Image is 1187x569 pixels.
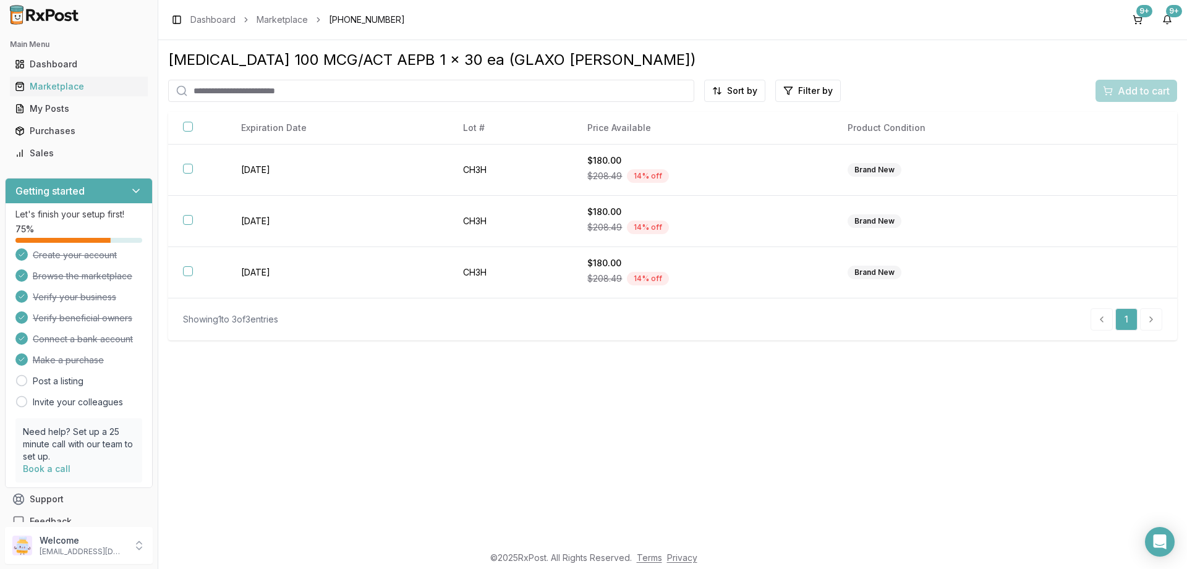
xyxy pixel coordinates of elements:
[15,125,143,137] div: Purchases
[848,214,901,228] div: Brand New
[5,510,153,533] button: Feedback
[33,291,116,303] span: Verify your business
[1115,308,1138,331] a: 1
[5,99,153,119] button: My Posts
[10,142,148,164] a: Sales
[15,80,143,93] div: Marketplace
[15,208,142,221] p: Let's finish your setup first!
[40,534,126,547] p: Welcome
[33,396,123,408] a: Invite your colleagues
[1157,10,1177,30] button: 9+
[40,547,126,557] p: [EMAIL_ADDRESS][DOMAIN_NAME]
[33,375,83,387] a: Post a listing
[23,463,70,474] a: Book a call
[226,196,449,247] td: [DATE]
[30,515,72,528] span: Feedback
[5,5,84,25] img: RxPost Logo
[5,121,153,141] button: Purchases
[848,163,901,177] div: Brand New
[1136,5,1152,17] div: 9+
[448,247,572,298] td: CH3H
[448,145,572,196] td: CH3H
[667,552,697,563] a: Privacy
[33,270,132,282] span: Browse the marketplace
[190,14,236,26] a: Dashboard
[775,80,841,102] button: Filter by
[33,312,132,324] span: Verify beneficial owners
[226,145,449,196] td: [DATE]
[15,147,143,159] div: Sales
[627,272,669,285] div: 14 % off
[572,112,833,145] th: Price Available
[15,103,143,115] div: My Posts
[627,221,669,234] div: 14 % off
[10,120,148,142] a: Purchases
[798,85,833,97] span: Filter by
[15,223,34,235] span: 75 %
[5,54,153,74] button: Dashboard
[637,552,662,563] a: Terms
[1091,308,1162,331] nav: pagination
[15,183,85,198] h3: Getting started
[727,85,757,97] span: Sort by
[627,169,669,183] div: 14 % off
[587,206,818,218] div: $180.00
[226,112,449,145] th: Expiration Date
[1128,10,1147,30] button: 9+
[10,75,148,98] a: Marketplace
[587,272,622,285] span: $208.49
[12,536,32,555] img: User avatar
[33,333,133,345] span: Connect a bank account
[587,154,818,167] div: $180.00
[23,426,135,463] p: Need help? Set up a 25 minute call with our team to set up.
[33,354,104,366] span: Make a purchase
[848,266,901,279] div: Brand New
[10,53,148,75] a: Dashboard
[257,14,308,26] a: Marketplace
[1145,527,1175,557] div: Open Intercom Messenger
[587,221,622,234] span: $208.49
[5,77,153,96] button: Marketplace
[33,249,117,261] span: Create your account
[190,14,405,26] nav: breadcrumb
[226,247,449,298] td: [DATE]
[5,488,153,510] button: Support
[448,112,572,145] th: Lot #
[10,98,148,120] a: My Posts
[704,80,765,102] button: Sort by
[1166,5,1182,17] div: 9+
[5,143,153,163] button: Sales
[833,112,1084,145] th: Product Condition
[587,170,622,182] span: $208.49
[587,257,818,269] div: $180.00
[329,14,405,26] span: [PHONE_NUMBER]
[10,40,148,49] h2: Main Menu
[183,313,278,326] div: Showing 1 to 3 of 3 entries
[168,50,1177,70] div: [MEDICAL_DATA] 100 MCG/ACT AEPB 1 x 30 ea (GLAXO [PERSON_NAME])
[15,58,143,70] div: Dashboard
[448,196,572,247] td: CH3H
